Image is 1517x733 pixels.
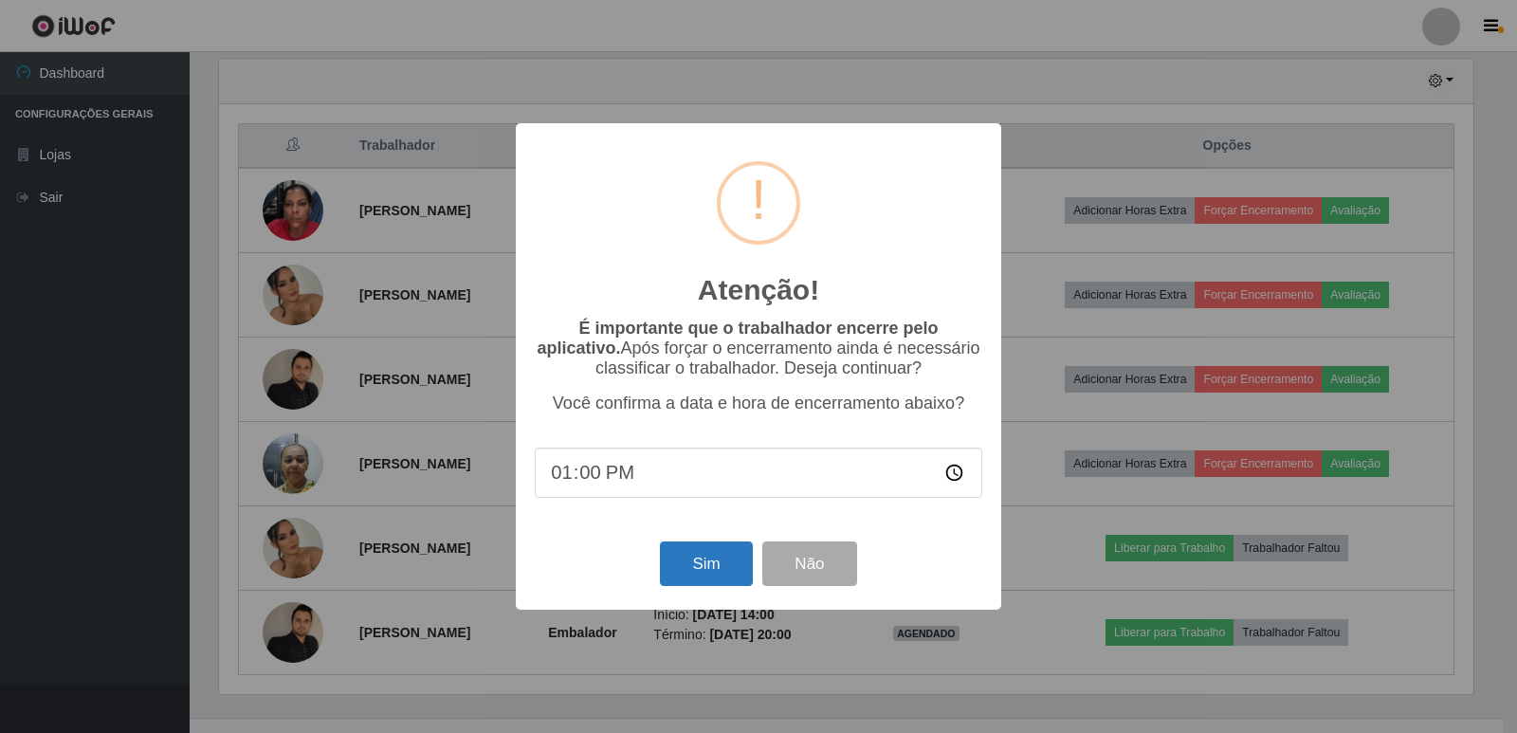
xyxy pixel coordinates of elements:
[535,319,982,378] p: Após forçar o encerramento ainda é necessário classificar o trabalhador. Deseja continuar?
[660,541,752,586] button: Sim
[698,273,819,307] h2: Atenção!
[535,394,982,413] p: Você confirma a data e hora de encerramento abaixo?
[762,541,856,586] button: Não
[537,319,938,357] b: É importante que o trabalhador encerre pelo aplicativo.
